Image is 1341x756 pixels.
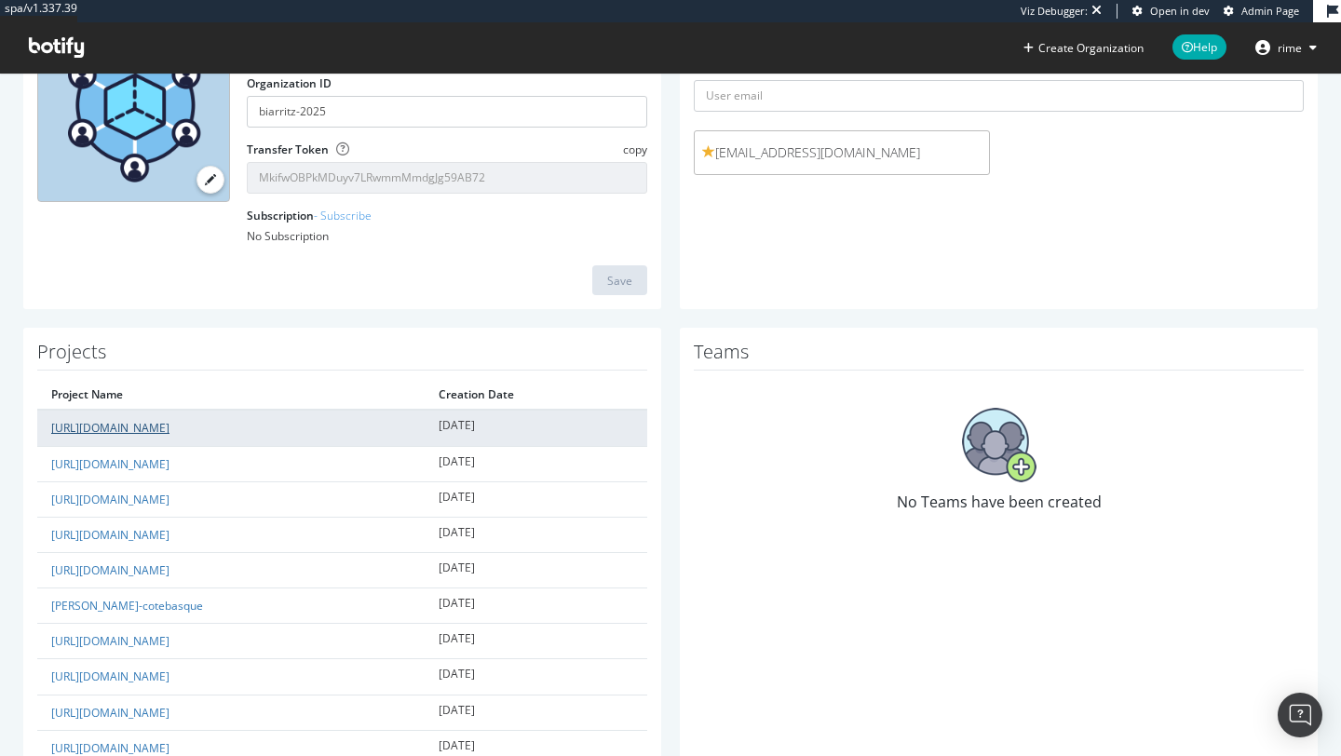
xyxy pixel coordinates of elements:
a: Open in dev [1132,4,1210,19]
td: [DATE] [425,659,647,695]
span: No Teams have been created [897,492,1102,512]
a: [URL][DOMAIN_NAME] [51,492,169,507]
a: [URL][DOMAIN_NAME] [51,527,169,543]
h1: Teams [694,342,1304,371]
button: Create Organization [1023,39,1145,57]
div: No Subscription [247,228,647,244]
a: [PERSON_NAME]-cotebasque [51,598,203,614]
span: copy [623,142,647,157]
a: [URL][DOMAIN_NAME] [51,668,169,684]
button: rime [1240,33,1332,62]
a: [URL][DOMAIN_NAME] [51,456,169,472]
div: Viz Debugger: [1021,4,1088,19]
span: [EMAIL_ADDRESS][DOMAIN_NAME] [702,143,982,162]
a: [URL][DOMAIN_NAME] [51,562,169,578]
span: Open in dev [1150,4,1210,18]
td: [DATE] [425,517,647,552]
th: Project Name [37,380,425,410]
label: Organization ID [247,75,332,91]
input: User email [694,80,1304,112]
td: [DATE] [425,624,647,659]
span: Admin Page [1241,4,1299,18]
label: Subscription [247,208,372,223]
a: [URL][DOMAIN_NAME] [51,420,169,436]
div: Save [607,273,632,289]
img: No Teams have been created [962,408,1036,482]
input: Organization ID [247,96,647,128]
button: Save [592,265,647,295]
td: [DATE] [425,410,647,446]
label: Transfer Token [247,142,329,157]
a: [URL][DOMAIN_NAME] [51,740,169,756]
td: [DATE] [425,481,647,517]
td: [DATE] [425,446,647,481]
span: rime [1278,40,1302,56]
h1: Projects [37,342,647,371]
td: [DATE] [425,552,647,587]
span: Help [1172,34,1226,60]
td: [DATE] [425,588,647,624]
th: Creation Date [425,380,647,410]
a: Admin Page [1224,4,1299,19]
td: [DATE] [425,695,647,730]
a: [URL][DOMAIN_NAME] [51,633,169,649]
div: Open Intercom Messenger [1278,693,1322,737]
a: - Subscribe [314,208,372,223]
a: [URL][DOMAIN_NAME] [51,705,169,721]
